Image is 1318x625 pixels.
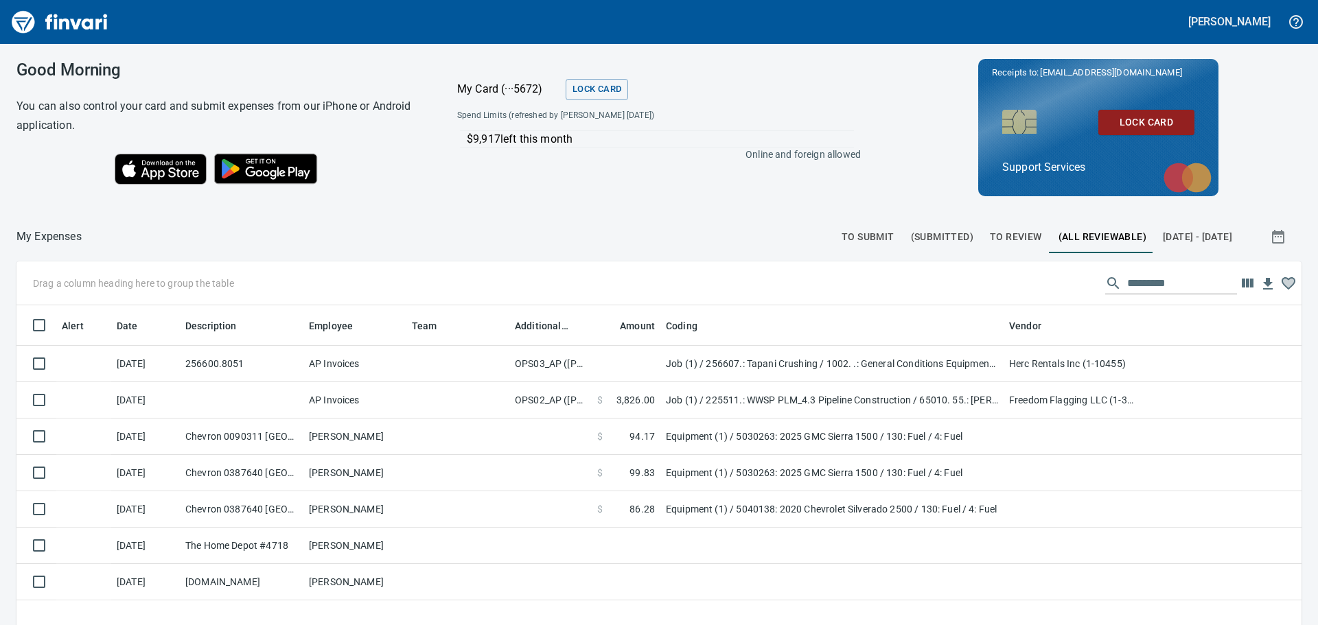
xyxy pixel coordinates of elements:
span: Description [185,318,237,334]
button: Choose columns to display [1237,273,1258,294]
span: Lock Card [1109,114,1183,131]
span: Coding [666,318,697,334]
img: Get it on Google Play [207,146,325,191]
span: Team [412,318,437,334]
td: [DATE] [111,382,180,418]
span: $ [597,502,603,516]
td: Equipment (1) / 5030263: 2025 GMC Sierra 1500 / 130: Fuel / 4: Fuel [660,455,1004,491]
p: My Card (···5672) [457,81,560,97]
nav: breadcrumb [16,228,82,245]
span: [EMAIL_ADDRESS][DOMAIN_NAME] [1039,66,1183,79]
span: Date [117,318,156,334]
span: Additional Reviewer [515,318,586,334]
span: Description [185,318,255,334]
td: [PERSON_NAME] [303,418,406,455]
button: Download Table [1258,274,1278,294]
td: Equipment (1) / 5030263: 2025 GMC Sierra 1500 / 130: Fuel / 4: Fuel [660,418,1004,455]
span: 94.17 [629,429,655,443]
td: [DATE] [111,491,180,528]
td: Chevron 0387640 [GEOGRAPHIC_DATA] [180,455,303,491]
td: The Home Depot #4718 [180,528,303,564]
img: Download on the App Store [115,154,207,185]
span: Amount [602,318,655,334]
span: 99.83 [629,466,655,480]
span: Alert [62,318,102,334]
td: Chevron 0387640 [GEOGRAPHIC_DATA] [180,491,303,528]
td: [PERSON_NAME] [303,528,406,564]
p: Support Services [1002,159,1194,176]
span: Lock Card [573,82,621,97]
p: Online and foreign allowed [446,148,861,161]
td: Herc Rentals Inc (1-10455) [1004,346,1141,382]
span: $ [597,429,603,443]
td: AP Invoices [303,346,406,382]
td: Freedom Flagging LLC (1-39149) [1004,382,1141,418]
td: [DATE] [111,564,180,600]
td: [DATE] [111,455,180,491]
td: [DATE] [111,418,180,455]
img: Finvari [8,5,111,38]
span: Employee [309,318,371,334]
button: Lock Card [1098,110,1194,135]
td: OPS03_AP ([PERSON_NAME], [PERSON_NAME], [PERSON_NAME]) [509,346,592,382]
span: $ [597,393,603,407]
span: Team [412,318,455,334]
span: 3,826.00 [616,393,655,407]
span: Alert [62,318,84,334]
td: AP Invoices [303,382,406,418]
td: [DATE] [111,528,180,564]
button: Lock Card [566,79,628,100]
span: To Review [990,228,1042,246]
h3: Good Morning [16,60,423,80]
td: Job (1) / 225511.: WWSP PLM_4.3 Pipeline Construction / 65010. 55.: [PERSON_NAME] North Crossing ... [660,382,1004,418]
span: Vendor [1009,318,1041,334]
span: Spend Limits (refreshed by [PERSON_NAME] [DATE]) [457,109,756,123]
p: Receipts to: [992,66,1205,80]
span: Date [117,318,138,334]
span: $ [597,466,603,480]
td: Chevron 0090311 [GEOGRAPHIC_DATA] [180,418,303,455]
span: Amount [620,318,655,334]
span: 86.28 [629,502,655,516]
span: [DATE] - [DATE] [1163,228,1232,246]
p: Drag a column heading here to group the table [33,276,234,290]
h5: [PERSON_NAME] [1188,14,1271,29]
p: My Expenses [16,228,82,245]
img: mastercard.svg [1157,156,1218,200]
td: [PERSON_NAME] [303,491,406,528]
td: Job (1) / 256607.: Tapani Crushing / 1002. .: General Conditions Equipment Mobilization, Rental C... [660,346,1004,382]
button: Show transactions within a particular date range [1258,220,1302,253]
td: [DATE] [111,346,180,382]
p: $9,917 left this month [467,131,854,148]
td: [PERSON_NAME] [303,455,406,491]
span: Additional Reviewer [515,318,568,334]
span: Vendor [1009,318,1059,334]
td: OPS02_AP ([PERSON_NAME], [PERSON_NAME], [PERSON_NAME], [PERSON_NAME]) [509,382,592,418]
span: (All Reviewable) [1059,228,1146,246]
span: (Submitted) [911,228,973,246]
span: Coding [666,318,715,334]
td: [PERSON_NAME] [303,564,406,600]
td: Equipment (1) / 5040138: 2020 Chevrolet Silverado 2500 / 130: Fuel / 4: Fuel [660,491,1004,528]
button: Column choices favorited. Click to reset to default [1278,273,1299,294]
span: To Submit [842,228,894,246]
span: Employee [309,318,353,334]
button: [PERSON_NAME] [1185,11,1274,32]
h6: You can also control your card and submit expenses from our iPhone or Android application. [16,97,423,135]
td: 256600.8051 [180,346,303,382]
td: [DOMAIN_NAME] [180,564,303,600]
